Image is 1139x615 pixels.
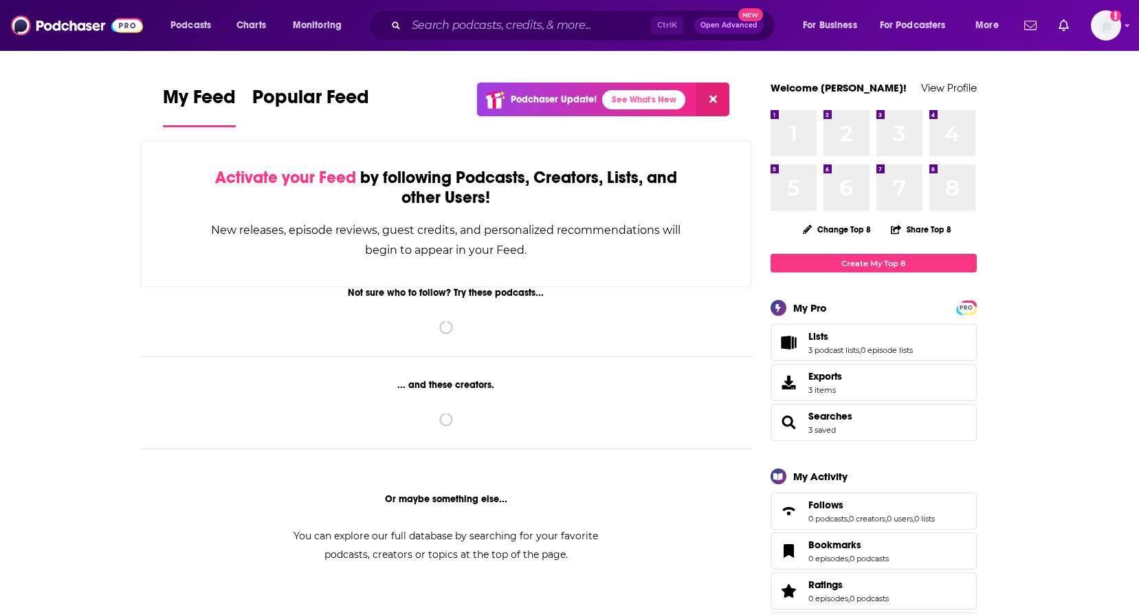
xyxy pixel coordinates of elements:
[170,16,211,35] span: Podcasts
[771,364,977,401] a: Exports
[775,373,803,392] span: Exports
[381,10,788,41] div: Search podcasts, credits, & more...
[975,16,999,35] span: More
[141,493,752,505] div: Or maybe something else...
[808,370,842,382] span: Exports
[775,501,803,521] a: Follows
[236,16,266,35] span: Charts
[1091,10,1121,41] span: Logged in as molly.burgoyne
[808,579,889,591] a: Ratings
[808,345,859,355] a: 3 podcast lists
[771,493,977,530] span: Follows
[602,90,685,109] a: See What's New
[293,16,342,35] span: Monitoring
[861,345,913,355] a: 0 episode lists
[885,514,887,524] span: ,
[406,14,651,36] input: Search podcasts, credits, & more...
[738,8,763,21] span: New
[1110,10,1121,21] svg: Add a profile image
[141,287,752,299] div: Not sure who to follow? Try these podcasts...
[11,12,143,39] img: Podchaser - Follow, Share and Rate Podcasts
[808,579,843,591] span: Ratings
[808,554,848,563] a: 0 episodes
[793,301,827,314] div: My Pro
[1019,14,1042,37] a: Show notifications dropdown
[808,539,861,551] span: Bookmarks
[771,532,977,570] span: Bookmarks
[161,14,229,36] button: open menu
[775,541,803,561] a: Bookmarks
[793,470,848,483] div: My Activity
[808,499,935,511] a: Follows
[921,81,977,94] a: View Profile
[808,594,848,603] a: 0 episodes
[848,594,850,603] span: ,
[958,302,975,312] a: PRO
[795,221,880,238] button: Change Top 8
[771,324,977,361] span: Lists
[913,514,914,524] span: ,
[848,514,849,524] span: ,
[808,425,836,435] a: 3 saved
[511,94,597,105] p: Podchaser Update!
[771,404,977,441] span: Searches
[163,85,236,127] a: My Feed
[771,81,907,94] a: Welcome [PERSON_NAME]!
[163,85,236,117] span: My Feed
[700,22,758,29] span: Open Advanced
[1091,10,1121,41] img: User Profile
[808,330,828,343] span: Lists
[871,14,966,36] button: open menu
[283,14,360,36] button: open menu
[808,410,852,422] a: Searches
[252,85,369,127] a: Popular Feed
[215,167,356,188] span: Activate your Feed
[848,554,850,563] span: ,
[914,514,935,524] a: 0 lists
[651,17,683,34] span: Ctrl K
[141,379,752,391] div: ... and these creators.
[775,413,803,432] a: Searches
[694,17,764,34] button: Open AdvancedNew
[775,581,803,601] a: Ratings
[958,303,975,313] span: PRO
[277,527,615,564] div: You can explore our full database by searching for your favorite podcasts, creators or topics at ...
[771,254,977,272] a: Create My Top 8
[808,385,842,395] span: 3 items
[859,345,861,355] span: ,
[850,554,889,563] a: 0 podcasts
[793,14,874,36] button: open menu
[890,216,952,243] button: Share Top 8
[808,499,843,511] span: Follows
[210,220,683,260] div: New releases, episode reviews, guest credits, and personalized recommendations will begin to appe...
[850,594,889,603] a: 0 podcasts
[966,14,1016,36] button: open menu
[210,168,683,208] div: by following Podcasts, Creators, Lists, and other Users!
[880,16,946,35] span: For Podcasters
[228,14,274,36] a: Charts
[887,514,913,524] a: 0 users
[1091,10,1121,41] button: Show profile menu
[808,514,848,524] a: 0 podcasts
[252,85,369,117] span: Popular Feed
[803,16,857,35] span: For Business
[775,333,803,352] a: Lists
[808,539,889,551] a: Bookmarks
[771,572,977,609] span: Ratings
[1053,14,1074,37] a: Show notifications dropdown
[808,330,913,343] a: Lists
[849,514,885,524] a: 0 creators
